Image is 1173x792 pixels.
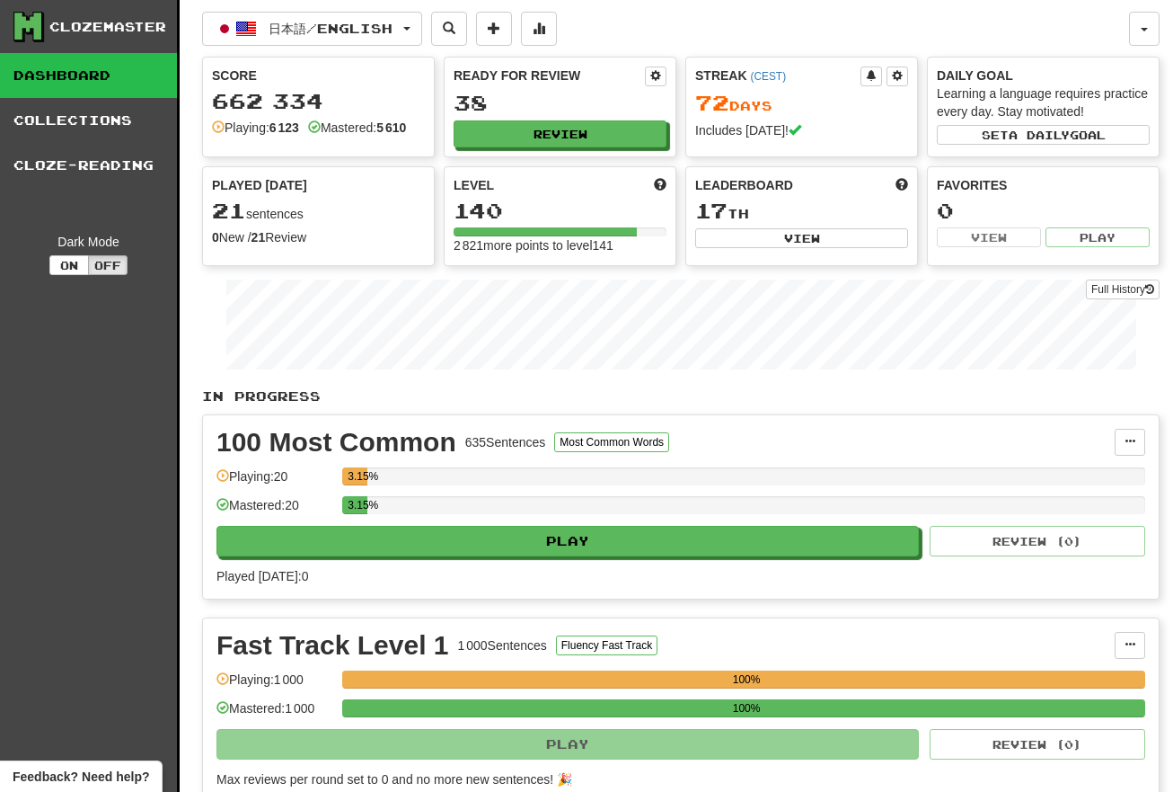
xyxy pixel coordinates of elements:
[465,433,546,451] div: 635 Sentences
[695,198,728,223] span: 17
[348,671,1145,689] div: 100%
[695,67,860,85] div: Streak
[212,200,425,223] div: sentences
[454,200,666,222] div: 140
[348,496,367,514] div: 3.15%
[454,67,645,85] div: Ready for Review
[212,90,425,112] div: 662 334
[695,176,793,194] span: Leaderboard
[269,21,392,36] span: 日本語 / English
[348,467,367,485] div: 3.15%
[1009,129,1070,141] span: a daily
[216,569,308,583] span: Played [DATE]: 0
[216,467,333,497] div: Playing: 20
[216,429,456,456] div: 100 Most Common
[212,176,307,194] span: Played [DATE]
[269,120,299,135] strong: 6 123
[216,671,333,700] div: Playing: 1 000
[49,255,89,275] button: On
[556,636,657,655] button: Fluency Fast Track
[251,230,266,245] strong: 21
[930,729,1145,760] button: Review (0)
[49,18,166,36] div: Clozemaster
[895,176,908,194] span: This week in points, UTC
[937,67,1150,85] div: Daily Goal
[216,699,333,729] div: Mastered: 1 000
[1086,280,1160,299] a: Full History
[458,636,547,654] div: 1 000 Sentences
[13,233,163,251] div: Dark Mode
[216,770,1134,788] div: Max reviews per round set to 0 and no more new sentences! 🎉
[937,227,1041,247] button: View
[216,632,449,659] div: Fast Track Level 1
[654,176,666,194] span: Score more points to level up
[216,526,919,556] button: Play
[521,12,557,46] button: More stats
[454,120,666,147] button: Review
[454,236,666,254] div: 2 821 more points to level 141
[454,92,666,114] div: 38
[216,496,333,526] div: Mastered: 20
[202,12,422,46] button: 日本語/English
[476,12,512,46] button: Add sentence to collection
[348,699,1145,717] div: 100%
[212,228,425,246] div: New / Review
[937,125,1150,145] button: Seta dailygoal
[937,85,1150,120] div: Learning a language requires practice every day. Stay motivated!
[454,176,494,194] span: Level
[88,255,128,275] button: Off
[930,526,1145,556] button: Review (0)
[695,228,908,248] button: View
[695,92,908,115] div: Day s
[308,119,406,137] div: Mastered:
[212,230,219,245] strong: 0
[13,768,149,786] span: Open feedback widget
[202,387,1160,405] p: In Progress
[212,198,246,223] span: 21
[695,200,908,223] div: th
[216,729,919,760] button: Play
[554,432,669,452] button: Most Common Words
[1045,227,1150,247] button: Play
[695,121,908,139] div: Includes [DATE]!
[212,67,425,85] div: Score
[750,70,786,83] a: (CEST)
[376,120,406,135] strong: 5 610
[937,176,1150,194] div: Favorites
[212,119,299,137] div: Playing:
[937,200,1150,222] div: 0
[431,12,467,46] button: Search sentences
[695,90,729,115] span: 72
